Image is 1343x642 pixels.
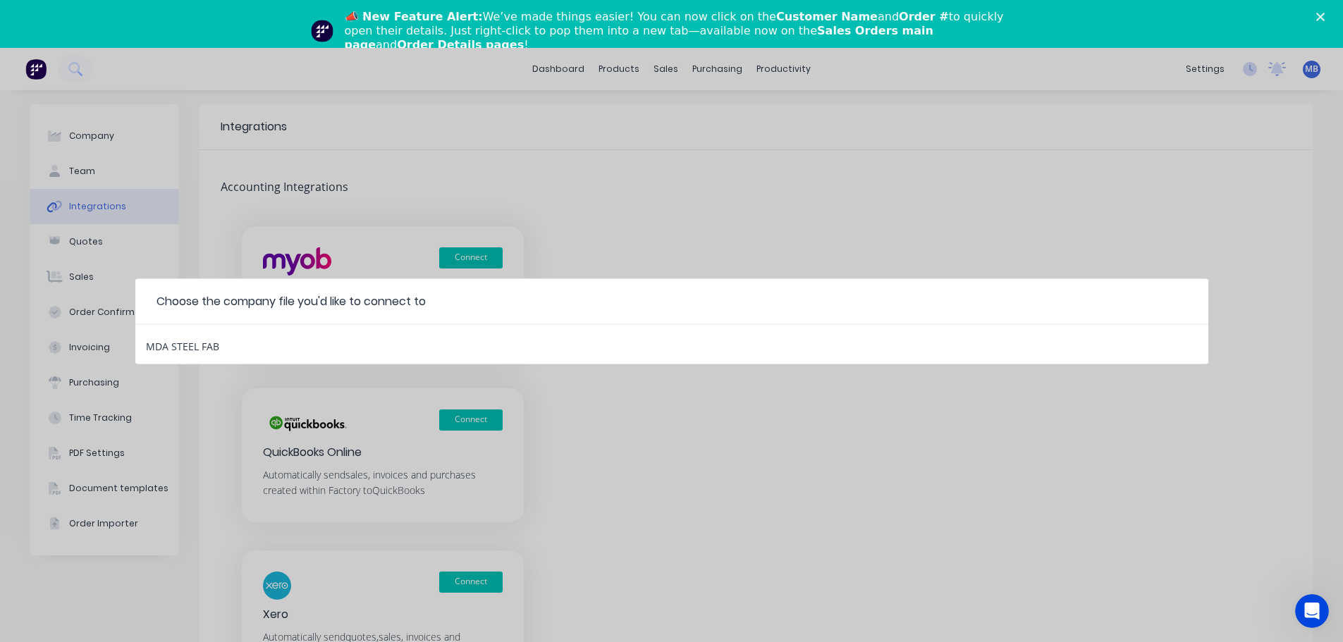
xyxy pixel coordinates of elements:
[345,10,1010,52] div: We’ve made things easier! You can now click on the and to quickly open their details. Just right-...
[311,20,333,42] img: Profile image for Team
[345,24,933,51] b: Sales Orders main page
[345,10,483,23] b: 📣 New Feature Alert:
[1295,594,1329,628] iframe: Intercom live chat
[25,58,47,80] img: Factory
[899,10,949,23] b: Order #
[157,292,426,309] div: Choose the company file you'd like to connect to
[776,10,878,23] b: Customer Name
[1316,13,1330,21] div: Close
[397,38,524,51] b: Order Details pages
[146,335,219,353] div: MDA STEEL FAB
